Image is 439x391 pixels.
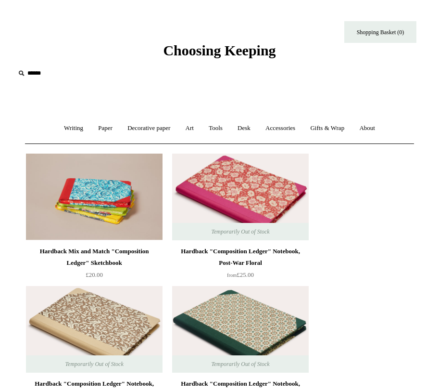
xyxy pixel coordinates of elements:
a: Hardback "Composition Ledger" Notebook, Floral Tile Hardback "Composition Ledger" Notebook, Flora... [172,286,309,373]
a: Hardback "Composition Ledger" Notebook, Post-War Floral Hardback "Composition Ledger" Notebook, P... [172,154,309,240]
img: Hardback "Composition Ledger" Notebook, Post-War Floral [172,154,309,240]
a: Decorative paper [121,116,177,141]
a: Choosing Keeping [163,50,276,57]
span: Temporarily Out of Stock [201,223,279,240]
a: Hardback Mix and Match "Composition Ledger" Sketchbook £20.00 [26,246,163,285]
a: About [352,116,382,141]
a: Writing [57,116,90,141]
span: £20.00 [86,271,103,278]
div: Hardback "Composition Ledger" Notebook, Post-War Floral [175,246,306,269]
span: Temporarily Out of Stock [55,355,133,373]
a: Tools [202,116,229,141]
span: Temporarily Out of Stock [201,355,279,373]
span: from [227,273,237,278]
img: Hardback "Composition Ledger" Notebook, Floral Tile [172,286,309,373]
a: Hardback "Composition Ledger" Notebook, Post-War Floral from£25.00 [172,246,309,285]
a: Hardback "Composition Ledger" Notebook, Dragon Hardback "Composition Ledger" Notebook, Dragon Tem... [26,286,163,373]
a: Accessories [259,116,302,141]
img: Hardback Mix and Match "Composition Ledger" Sketchbook [26,154,163,240]
a: Shopping Basket (0) [344,21,416,43]
a: Desk [231,116,257,141]
a: Hardback Mix and Match "Composition Ledger" Sketchbook Hardback Mix and Match "Composition Ledger... [26,154,163,240]
a: Art [179,116,201,141]
span: Choosing Keeping [163,42,276,58]
div: Hardback Mix and Match "Composition Ledger" Sketchbook [28,246,160,269]
a: Gifts & Wrap [303,116,351,141]
a: Paper [91,116,119,141]
span: £25.00 [227,271,254,278]
img: Hardback "Composition Ledger" Notebook, Dragon [26,286,163,373]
